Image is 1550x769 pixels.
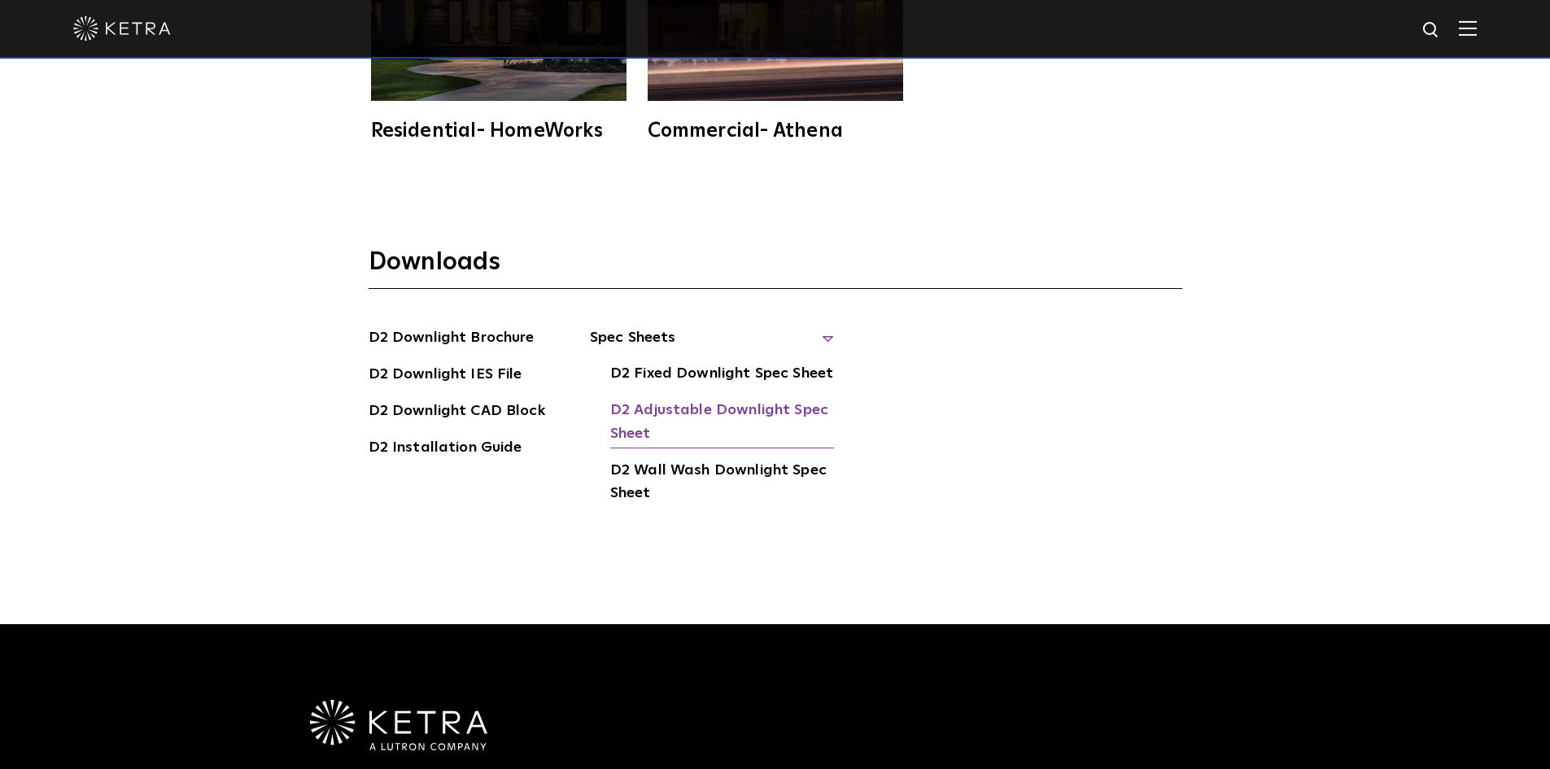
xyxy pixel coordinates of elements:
[73,16,171,41] img: ketra-logo-2019-white
[369,247,1182,289] h3: Downloads
[369,436,522,462] a: D2 Installation Guide
[1459,20,1477,36] img: Hamburger%20Nav.svg
[369,326,535,352] a: D2 Downlight Brochure
[371,121,627,141] div: Residential- HomeWorks
[648,121,903,141] div: Commercial- Athena
[610,362,833,388] a: D2 Fixed Downlight Spec Sheet
[369,363,522,389] a: D2 Downlight IES File
[610,459,834,509] a: D2 Wall Wash Downlight Spec Sheet
[610,399,834,448] a: D2 Adjustable Downlight Spec Sheet
[369,400,545,426] a: D2 Downlight CAD Block
[590,326,834,362] span: Spec Sheets
[310,700,487,750] img: Ketra-aLutronCo_White_RGB
[1421,20,1442,41] img: search icon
